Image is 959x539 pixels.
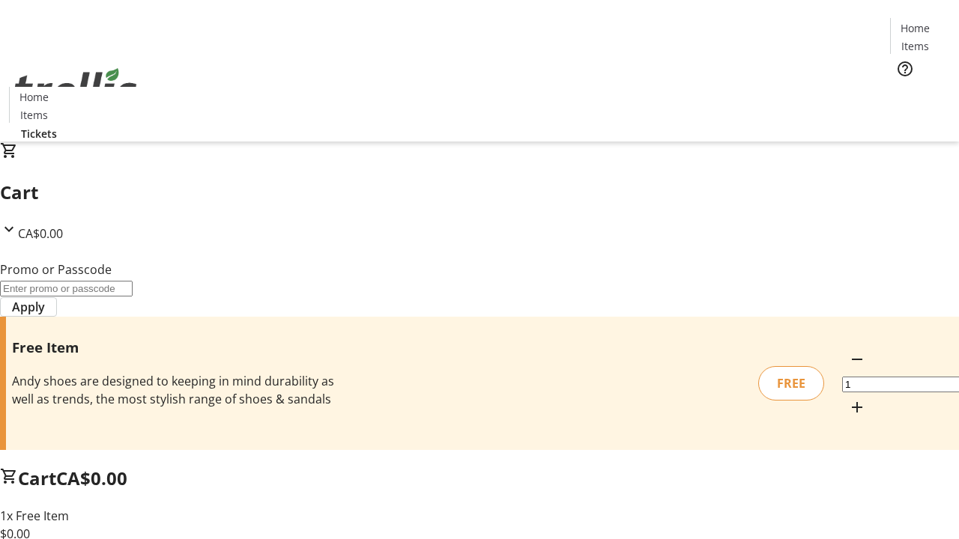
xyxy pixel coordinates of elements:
[890,54,920,84] button: Help
[12,372,339,408] div: Andy shoes are designed to keeping in mind durability as well as trends, the most stylish range o...
[12,298,45,316] span: Apply
[902,87,938,103] span: Tickets
[10,89,58,105] a: Home
[56,466,127,490] span: CA$0.00
[10,107,58,123] a: Items
[901,20,930,36] span: Home
[9,52,142,127] img: Orient E2E Organization HrWo1i01yf's Logo
[890,87,950,103] a: Tickets
[9,126,69,141] a: Tickets
[18,225,63,242] span: CA$0.00
[758,366,824,401] div: FREE
[891,20,939,36] a: Home
[842,392,872,422] button: Increment by one
[842,344,872,374] button: Decrement by one
[901,38,929,54] span: Items
[19,89,49,105] span: Home
[12,337,339,358] h3: Free Item
[20,107,48,123] span: Items
[891,38,939,54] a: Items
[21,126,57,141] span: Tickets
